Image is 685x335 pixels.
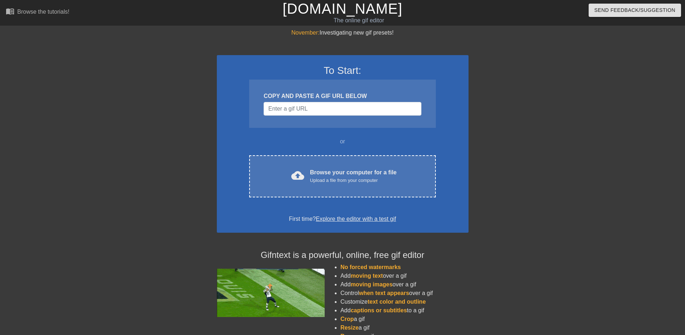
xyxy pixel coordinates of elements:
[359,290,409,296] span: when text appears
[589,4,681,17] button: Send Feedback/Suggestion
[341,316,354,322] span: Crop
[341,315,469,323] li: a gif
[6,7,69,18] a: Browse the tutorials!
[232,16,486,25] div: The online gif editor
[341,272,469,280] li: Add over a gif
[341,298,469,306] li: Customize
[594,6,675,15] span: Send Feedback/Suggestion
[367,299,426,305] span: text color and outline
[264,102,421,116] input: Username
[264,92,421,100] div: COPY AND PASTE A GIF URL BELOW
[6,7,14,15] span: menu_book
[341,289,469,298] li: Control over a gif
[291,30,319,36] span: November:
[316,216,396,222] a: Explore the editor with a test gif
[226,215,459,223] div: First time?
[341,264,401,270] span: No forced watermarks
[283,1,402,17] a: [DOMAIN_NAME]
[217,28,469,37] div: Investigating new gif presets!
[341,323,469,332] li: a gif
[217,269,325,317] img: football_small.gif
[291,169,304,182] span: cloud_upload
[17,9,69,15] div: Browse the tutorials!
[351,273,383,279] span: moving text
[351,281,392,287] span: moving images
[310,168,397,184] div: Browse your computer for a file
[351,307,407,313] span: captions or subtitles
[226,64,459,77] h3: To Start:
[341,325,359,331] span: Resize
[341,306,469,315] li: Add to a gif
[310,177,397,184] div: Upload a file from your computer
[236,137,450,146] div: or
[341,280,469,289] li: Add over a gif
[217,250,469,260] h4: Gifntext is a powerful, online, free gif editor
